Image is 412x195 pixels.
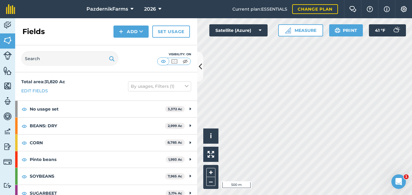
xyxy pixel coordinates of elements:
iframe: Intercom live chat [391,174,406,189]
a: Edit fields [21,87,48,94]
span: 2026 [144,5,156,13]
button: Print [329,24,363,36]
img: svg+xml;base64,PD94bWwgdmVyc2lvbj0iMS4wIiBlbmNvZGluZz0idXRmLTgiPz4KPCEtLSBHZW5lcmF0b3I6IEFkb2JlIE... [390,24,402,36]
button: i [203,128,218,144]
img: svg+xml;base64,PD94bWwgdmVyc2lvbj0iMS4wIiBlbmNvZGluZz0idXRmLTgiPz4KPCEtLSBHZW5lcmF0b3I6IEFkb2JlIE... [3,142,12,151]
strong: 3,372 Ac [168,107,182,111]
img: Ruler icon [285,27,291,33]
button: + [206,168,215,177]
a: Change plan [292,4,338,14]
img: svg+xml;base64,PHN2ZyB4bWxucz0iaHR0cDovL3d3dy53My5vcmcvMjAwMC9zdmciIHdpZHRoPSIxOCIgaGVpZ2h0PSIyNC... [22,139,27,146]
strong: Pinto beans [30,151,166,168]
img: svg+xml;base64,PHN2ZyB4bWxucz0iaHR0cDovL3d3dy53My5vcmcvMjAwMC9zdmciIHdpZHRoPSIxOSIgaGVpZ2h0PSIyNC... [335,27,340,34]
a: Set usage [152,26,190,38]
img: svg+xml;base64,PD94bWwgdmVyc2lvbj0iMS4wIiBlbmNvZGluZz0idXRmLTgiPz4KPCEtLSBHZW5lcmF0b3I6IEFkb2JlIE... [3,158,12,166]
div: Pinto beans1,993 Ac [15,151,197,168]
img: A question mark icon [366,6,373,12]
div: Visibility: On [157,52,191,57]
strong: CORN [30,135,165,151]
img: svg+xml;base64,PHN2ZyB4bWxucz0iaHR0cDovL3d3dy53My5vcmcvMjAwMC9zdmciIHdpZHRoPSIxNyIgaGVpZ2h0PSIxNy... [384,5,390,13]
h2: Fields [22,27,45,36]
img: svg+xml;base64,PHN2ZyB4bWxucz0iaHR0cDovL3d3dy53My5vcmcvMjAwMC9zdmciIHdpZHRoPSI1NiIgaGVpZ2h0PSI2MC... [3,66,12,75]
img: svg+xml;base64,PD94bWwgdmVyc2lvbj0iMS4wIiBlbmNvZGluZz0idXRmLTgiPz4KPCEtLSBHZW5lcmF0b3I6IEFkb2JlIE... [3,112,12,121]
strong: SOYBEANS [30,168,165,184]
span: Current plan : ESSENTIALS [232,6,287,12]
input: Search [21,51,118,66]
strong: 8,785 Ac [167,140,182,145]
button: 41 °F [369,24,406,36]
button: – [206,177,215,186]
button: By usages, Filters (1) [128,81,191,91]
span: 1 [404,174,409,179]
strong: 7,965 Ac [168,174,182,178]
strong: 1,993 Ac [168,157,182,162]
img: svg+xml;base64,PHN2ZyB4bWxucz0iaHR0cDovL3d3dy53My5vcmcvMjAwMC9zdmciIHdpZHRoPSIxNCIgaGVpZ2h0PSIyNC... [119,28,123,35]
button: Add [113,26,149,38]
img: svg+xml;base64,PD94bWwgdmVyc2lvbj0iMS4wIiBlbmNvZGluZz0idXRmLTgiPz4KPCEtLSBHZW5lcmF0b3I6IEFkb2JlIE... [3,21,12,30]
div: BEANS: DRY2,999 Ac [15,118,197,134]
img: svg+xml;base64,PD94bWwgdmVyc2lvbj0iMS4wIiBlbmNvZGluZz0idXRmLTgiPz4KPCEtLSBHZW5lcmF0b3I6IEFkb2JlIE... [3,51,12,60]
img: svg+xml;base64,PHN2ZyB4bWxucz0iaHR0cDovL3d3dy53My5vcmcvMjAwMC9zdmciIHdpZHRoPSI1NiIgaGVpZ2h0PSI2MC... [3,81,12,91]
div: No usage set3,372 Ac [15,101,197,117]
img: svg+xml;base64,PHN2ZyB4bWxucz0iaHR0cDovL3d3dy53My5vcmcvMjAwMC9zdmciIHdpZHRoPSI1MCIgaGVpZ2h0PSI0MC... [160,58,167,64]
img: svg+xml;base64,PHN2ZyB4bWxucz0iaHR0cDovL3d3dy53My5vcmcvMjAwMC9zdmciIHdpZHRoPSI1MCIgaGVpZ2h0PSI0MC... [171,58,178,64]
strong: Total area : 31,820 Ac [21,79,65,84]
button: Satellite (Azure) [209,24,268,36]
strong: BEANS: DRY [30,118,165,134]
img: Four arrows, one pointing top left, one top right, one bottom right and the last bottom left [208,151,214,158]
img: svg+xml;base64,PHN2ZyB4bWxucz0iaHR0cDovL3d3dy53My5vcmcvMjAwMC9zdmciIHdpZHRoPSIxOCIgaGVpZ2h0PSIyNC... [22,105,27,113]
img: Two speech bubbles overlapping with the left bubble in the forefront [349,6,356,12]
img: svg+xml;base64,PHN2ZyB4bWxucz0iaHR0cDovL3d3dy53My5vcmcvMjAwMC9zdmciIHdpZHRoPSIxOCIgaGVpZ2h0PSIyNC... [22,156,27,163]
strong: No usage set [30,101,165,117]
strong: 2,999 Ac [168,124,182,128]
img: svg+xml;base64,PHN2ZyB4bWxucz0iaHR0cDovL3d3dy53My5vcmcvMjAwMC9zdmciIHdpZHRoPSIxOCIgaGVpZ2h0PSIyNC... [22,173,27,180]
div: CORN8,785 Ac [15,135,197,151]
img: svg+xml;base64,PHN2ZyB4bWxucz0iaHR0cDovL3d3dy53My5vcmcvMjAwMC9zdmciIHdpZHRoPSIxOCIgaGVpZ2h0PSIyNC... [22,122,27,130]
span: 41 ° F [375,24,385,36]
img: A cog icon [400,6,407,12]
img: svg+xml;base64,PD94bWwgdmVyc2lvbj0iMS4wIiBlbmNvZGluZz0idXRmLTgiPz4KPCEtLSBHZW5lcmF0b3I6IEFkb2JlIE... [3,183,12,188]
img: svg+xml;base64,PHN2ZyB4bWxucz0iaHR0cDovL3d3dy53My5vcmcvMjAwMC9zdmciIHdpZHRoPSI1MCIgaGVpZ2h0PSI0MC... [181,58,189,64]
img: fieldmargin Logo [6,4,15,14]
span: PazdernikFarms [86,5,128,13]
img: svg+xml;base64,PHN2ZyB4bWxucz0iaHR0cDovL3d3dy53My5vcmcvMjAwMC9zdmciIHdpZHRoPSI1NiIgaGVpZ2h0PSI2MC... [3,36,12,45]
div: SOYBEANS7,965 Ac [15,168,197,184]
img: svg+xml;base64,PD94bWwgdmVyc2lvbj0iMS4wIiBlbmNvZGluZz0idXRmLTgiPz4KPCEtLSBHZW5lcmF0b3I6IEFkb2JlIE... [3,97,12,106]
img: svg+xml;base64,PD94bWwgdmVyc2lvbj0iMS4wIiBlbmNvZGluZz0idXRmLTgiPz4KPCEtLSBHZW5lcmF0b3I6IEFkb2JlIE... [3,127,12,136]
button: Measure [278,24,323,36]
span: i [210,132,212,140]
img: svg+xml;base64,PHN2ZyB4bWxucz0iaHR0cDovL3d3dy53My5vcmcvMjAwMC9zdmciIHdpZHRoPSIxOSIgaGVpZ2h0PSIyNC... [109,55,115,62]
